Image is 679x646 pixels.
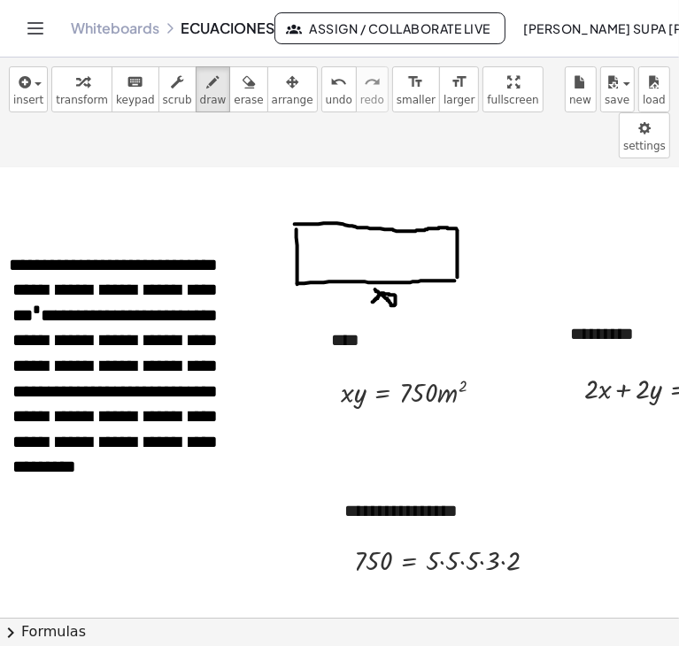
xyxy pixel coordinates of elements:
[482,66,543,112] button: fullscreen
[619,112,670,158] button: settings
[407,72,424,93] i: format_size
[600,66,635,112] button: save
[127,72,143,93] i: keyboard
[112,66,159,112] button: keyboardkeypad
[360,94,384,106] span: redo
[229,66,267,112] button: erase
[289,20,490,36] span: Assign / Collaborate Live
[565,66,597,112] button: new
[569,94,591,106] span: new
[451,72,467,93] i: format_size
[13,94,43,106] span: insert
[163,94,192,106] span: scrub
[51,66,112,112] button: transform
[444,94,475,106] span: larger
[321,66,357,112] button: undoundo
[274,12,505,44] button: Assign / Collaborate Live
[439,66,479,112] button: format_sizelarger
[330,72,347,93] i: undo
[272,94,313,106] span: arrange
[9,66,48,112] button: insert
[364,72,381,93] i: redo
[643,94,666,106] span: load
[392,66,440,112] button: format_sizesmaller
[638,66,670,112] button: load
[71,19,159,37] a: Whiteboards
[196,66,231,112] button: draw
[326,94,352,106] span: undo
[487,94,538,106] span: fullscreen
[234,94,263,106] span: erase
[200,94,227,106] span: draw
[116,94,155,106] span: keypad
[21,14,50,42] button: Toggle navigation
[56,94,108,106] span: transform
[605,94,629,106] span: save
[397,94,436,106] span: smaller
[356,66,389,112] button: redoredo
[623,140,666,152] span: settings
[158,66,197,112] button: scrub
[267,66,318,112] button: arrange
